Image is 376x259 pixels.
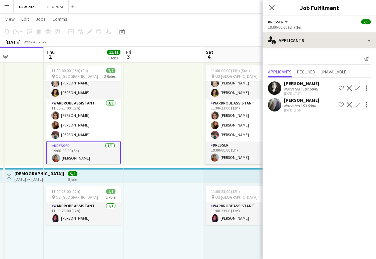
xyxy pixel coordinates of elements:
[68,171,77,176] span: 5/5
[22,39,39,44] span: Week 40
[107,55,120,60] div: 3 Jobs
[211,189,240,194] span: 11:00-23:00 (12h)
[19,15,32,23] a: Edit
[206,99,280,142] app-card-role: Wardrobe Assistant3/311:00-23:00 (12h)[PERSON_NAME][PERSON_NAME][PERSON_NAME]
[56,195,98,200] span: O2 [GEOGRAPHIC_DATA]
[68,176,77,182] div: 5 jobs
[51,68,88,73] span: 11:00-00:00 (13h) (Fri)
[45,53,55,60] span: 2
[321,69,346,74] span: Unavailable
[268,19,289,24] button: Dresser
[284,97,319,103] div: [PERSON_NAME]
[301,103,317,108] div: 53.68mi
[56,74,98,79] span: O2 [GEOGRAPHIC_DATA]
[106,189,115,194] span: 1/1
[52,16,67,22] span: Comms
[3,15,17,23] a: View
[268,69,292,74] span: Applicants
[14,0,41,13] button: GFW 2025
[297,69,315,74] span: Declined
[5,16,15,22] span: View
[284,91,319,96] div: [DATE] 17:57
[41,0,69,13] button: GFW 2024
[125,53,131,60] span: 3
[206,186,280,225] app-job-card: 11:00-23:00 (12h)1/1 O2 [GEOGRAPHIC_DATA]1 RoleWardrobe Assistant1/111:00-23:00 (12h)[PERSON_NAME]
[263,3,376,12] h3: Job Fulfilment
[46,65,121,164] app-job-card: 11:00-00:00 (13h) (Fri)7/7 O2 [GEOGRAPHIC_DATA]3 Roles11:00-19:00 (8h)[PERSON_NAME][PERSON_NAME][...
[211,68,250,73] span: 11:00-00:00 (13h) (Sun)
[107,50,120,55] span: 11/11
[361,19,371,24] span: 7/7
[21,16,29,22] span: Edit
[46,49,55,55] span: Thu
[126,49,131,55] span: Fri
[33,15,48,23] a: Jobs
[46,186,121,225] app-job-card: 11:00-23:00 (12h)1/1 O2 [GEOGRAPHIC_DATA]1 RoleWardrobe Assistant1/111:00-23:00 (12h)[PERSON_NAME]
[268,25,371,30] div: 19:00-00:00 (5h) (Fri)
[215,195,258,200] span: O2 [GEOGRAPHIC_DATA]
[268,19,284,24] span: Dresser
[41,39,48,44] div: BST
[104,74,115,79] span: 3 Roles
[106,68,115,73] span: 7/7
[51,189,80,194] span: 11:00-23:00 (12h)
[206,142,280,164] app-card-role: Dresser1/119:00-00:00 (5h)[PERSON_NAME]
[106,195,115,200] span: 1 Role
[206,202,280,225] app-card-role: Wardrobe Assistant1/111:00-23:00 (12h)[PERSON_NAME]
[5,39,21,45] div: [DATE]
[36,16,46,22] span: Jobs
[215,74,258,79] span: O2 [GEOGRAPHIC_DATA]
[284,86,301,91] div: Not rated
[301,86,319,91] div: 102.59mi
[284,108,319,112] div: [DATE] 18:55
[14,177,64,182] div: [DATE] → [DATE]
[46,99,121,142] app-card-role: Wardrobe Assistant3/311:00-23:00 (12h)[PERSON_NAME][PERSON_NAME][PERSON_NAME]
[263,32,376,48] div: Applicants
[284,103,301,108] div: Not rated
[206,49,213,55] span: Sat
[46,142,121,166] app-card-role: Dresser1/119:00-00:00 (5h)[PERSON_NAME]
[46,202,121,225] app-card-role: Wardrobe Assistant1/111:00-23:00 (12h)[PERSON_NAME]
[206,65,280,164] app-job-card: 11:00-00:00 (13h) (Sun)7/7 O2 [GEOGRAPHIC_DATA]3 Roles11:00-19:00 (8h)[PERSON_NAME][PERSON_NAME][...
[14,171,64,177] h3: [DEMOGRAPHIC_DATA][PERSON_NAME] O2 (Late additional person)
[50,15,70,23] a: Comms
[205,53,213,60] span: 4
[284,80,319,86] div: [PERSON_NAME]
